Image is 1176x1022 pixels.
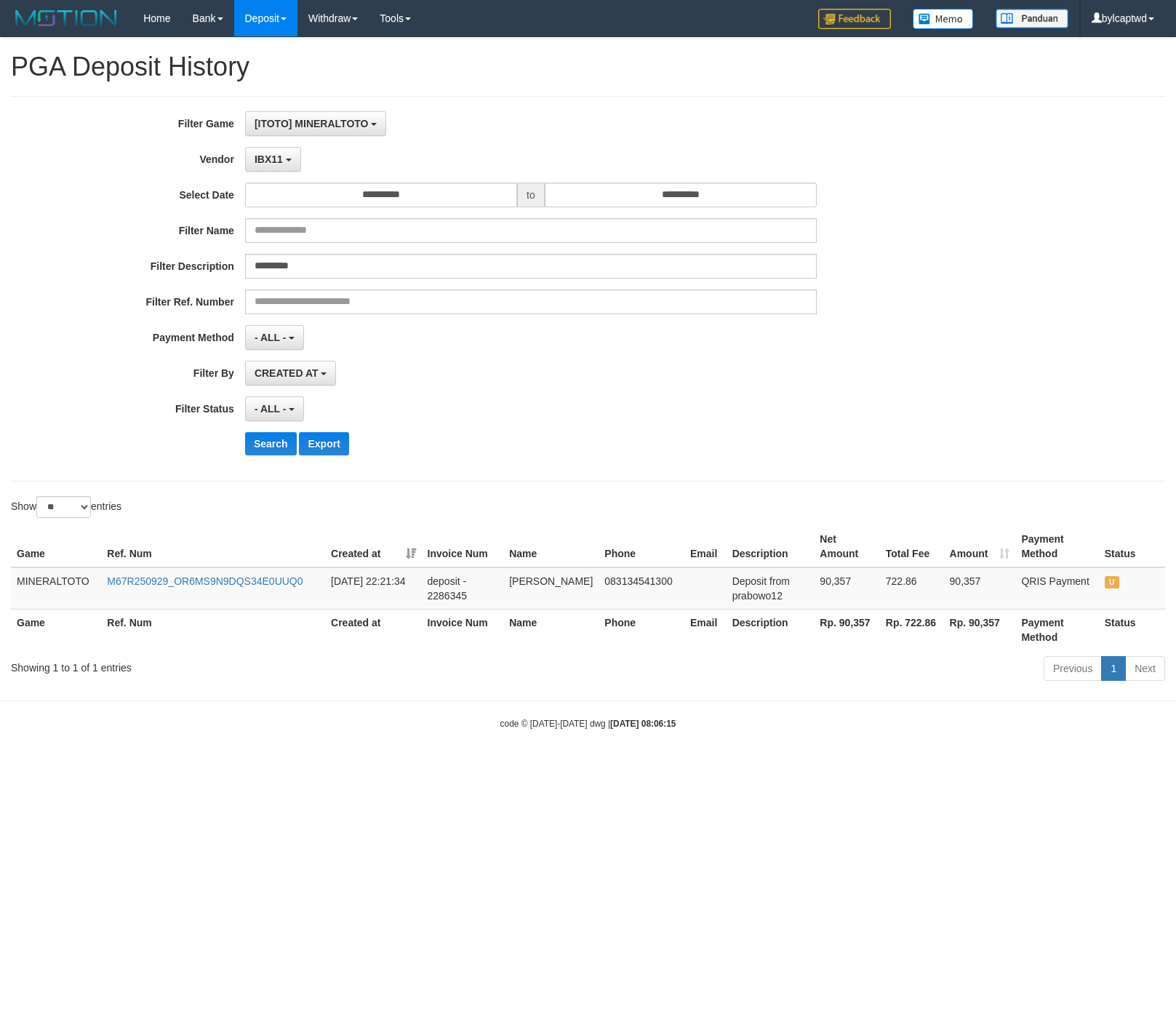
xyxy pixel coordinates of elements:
td: deposit - 2286345 [422,567,504,610]
strong: [DATE] 08:06:15 [610,719,676,729]
button: Export [299,432,348,455]
td: QRIS Payment [1015,567,1098,610]
th: Email [684,526,727,567]
th: Description [727,526,815,567]
button: - ALL - [245,396,304,421]
th: Name [503,526,599,567]
td: 722.86 [880,567,944,610]
th: Amount: activate to sort column ascending [944,526,1016,567]
button: CREATED AT [245,361,337,386]
button: [ITOTO] MINERALTOTO [245,111,386,136]
th: Rp. 722.86 [880,609,944,650]
a: M67R250929_OR6MS9N9DQS34E0UUQ0 [107,575,303,587]
th: Phone [599,609,684,650]
span: IBX11 [255,153,283,165]
img: Button%20Memo.svg [913,9,974,29]
th: Game [11,526,101,567]
a: Next [1125,656,1165,681]
span: UNPAID [1105,576,1119,588]
small: code © [DATE]-[DATE] dwg | [500,719,676,729]
td: [PERSON_NAME] [503,567,599,610]
img: panduan.png [996,9,1068,28]
span: - ALL - [255,403,287,415]
h1: PGA Deposit History [11,52,1165,81]
th: Total Fee [880,526,944,567]
th: Payment Method [1015,609,1098,650]
th: Created at: activate to sort column ascending [325,526,421,567]
th: Phone [599,526,684,567]
th: Rp. 90,357 [814,609,879,650]
th: Rp. 90,357 [944,609,1016,650]
span: CREATED AT [255,367,319,379]
th: Status [1099,526,1165,567]
th: Invoice Num [422,526,504,567]
img: MOTION_logo.png [11,7,121,29]
th: Email [684,609,727,650]
th: Description [727,609,815,650]
th: Net Amount [814,526,879,567]
th: Invoice Num [422,609,504,650]
button: Search [245,432,297,455]
a: 1 [1101,656,1126,681]
td: Deposit from prabowo12 [727,567,815,610]
td: MINERALTOTO [11,567,101,610]
label: Show entries [11,496,121,518]
th: Name [503,609,599,650]
th: Payment Method [1015,526,1098,567]
th: Created at [325,609,421,650]
div: Showing 1 to 1 of 1 entries [11,655,479,675]
span: to [517,183,545,207]
span: - ALL - [255,332,287,343]
td: [DATE] 22:21:34 [325,567,421,610]
span: [ITOTO] MINERALTOTO [255,118,369,129]
td: 90,357 [944,567,1016,610]
button: - ALL - [245,325,304,350]
td: 90,357 [814,567,879,610]
img: Feedback.jpg [818,9,891,29]
a: Previous [1044,656,1102,681]
th: Ref. Num [101,609,325,650]
th: Game [11,609,101,650]
th: Status [1099,609,1165,650]
td: 083134541300 [599,567,684,610]
button: IBX11 [245,147,301,172]
select: Showentries [36,496,91,518]
th: Ref. Num [101,526,325,567]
